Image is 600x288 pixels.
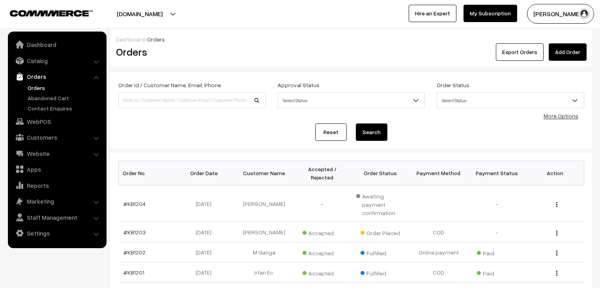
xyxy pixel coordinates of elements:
th: Order No [119,161,177,185]
td: [DATE] [177,185,235,222]
th: Customer Name [235,161,293,185]
button: Search [356,123,387,141]
a: Orders [26,84,104,92]
div: / [116,35,587,43]
label: Approval Status [278,81,320,89]
td: - [468,222,526,242]
a: My Subscription [464,5,517,22]
td: Online payment [409,242,468,262]
a: Orders [10,69,104,84]
label: Order Id / Customer Name, Email, Phone [118,81,221,89]
td: - [468,185,526,222]
td: Irfan Ec [235,262,293,282]
a: Catalog [10,54,104,68]
a: Add Order [549,43,587,61]
th: Accepted / Rejected [293,161,351,185]
a: More Options [544,112,578,119]
span: Accepted [303,267,342,277]
td: - [293,185,351,222]
td: M Ganga [235,242,293,262]
a: #KB1203 [123,229,146,236]
a: Apps [10,162,104,176]
img: Menu [556,230,557,236]
a: #KB1202 [123,249,146,256]
a: Hire an Expert [409,5,456,22]
td: [PERSON_NAME] [235,185,293,222]
span: Fulfilled [361,267,400,277]
h2: Orders [116,46,265,58]
a: #KB1204 [123,200,146,207]
a: Marketing [10,194,104,208]
a: Contact Enquires [26,104,104,112]
a: Dashboard [116,36,145,43]
a: Reset [315,123,347,141]
img: Menu [556,271,557,276]
td: [DATE] [177,262,235,282]
a: Customers [10,130,104,144]
a: Dashboard [10,37,104,52]
td: COD [409,222,468,242]
span: Accepted [303,247,342,257]
label: Order Status [437,81,469,89]
a: Abandoned Cart [26,94,104,102]
img: user [578,8,590,20]
span: Paid [477,247,516,257]
span: Select Status [437,92,584,108]
a: #KB1201 [123,269,144,276]
span: Select Status [278,92,425,108]
img: COMMMERCE [10,10,93,16]
td: [DATE] [177,242,235,262]
th: Payment Method [409,161,468,185]
th: Action [526,161,584,185]
th: Order Status [351,161,410,185]
a: Settings [10,226,104,240]
button: Export Orders [496,43,544,61]
th: Order Date [177,161,235,185]
a: COMMMERCE [10,8,79,17]
span: Orders [147,36,165,43]
td: COD [409,262,468,282]
th: Payment Status [468,161,526,185]
a: Staff Management [10,210,104,224]
a: Reports [10,178,104,193]
input: Order Id / Customer Name / Customer Email / Customer Phone [118,92,266,108]
img: Menu [556,202,557,207]
td: [DATE] [177,222,235,242]
span: Select Status [437,94,584,107]
button: [DOMAIN_NAME] [89,4,190,24]
span: Fulfilled [361,247,400,257]
span: Order Placed [361,227,400,237]
button: [PERSON_NAME]… [527,4,594,24]
span: Select Status [278,94,425,107]
a: Website [10,146,104,161]
span: Accepted [303,227,342,237]
span: Paid [477,267,516,277]
a: WebPOS [10,114,104,129]
img: Menu [556,251,557,256]
span: Awaiting payment confirmation [356,190,405,217]
td: [PERSON_NAME] [235,222,293,242]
